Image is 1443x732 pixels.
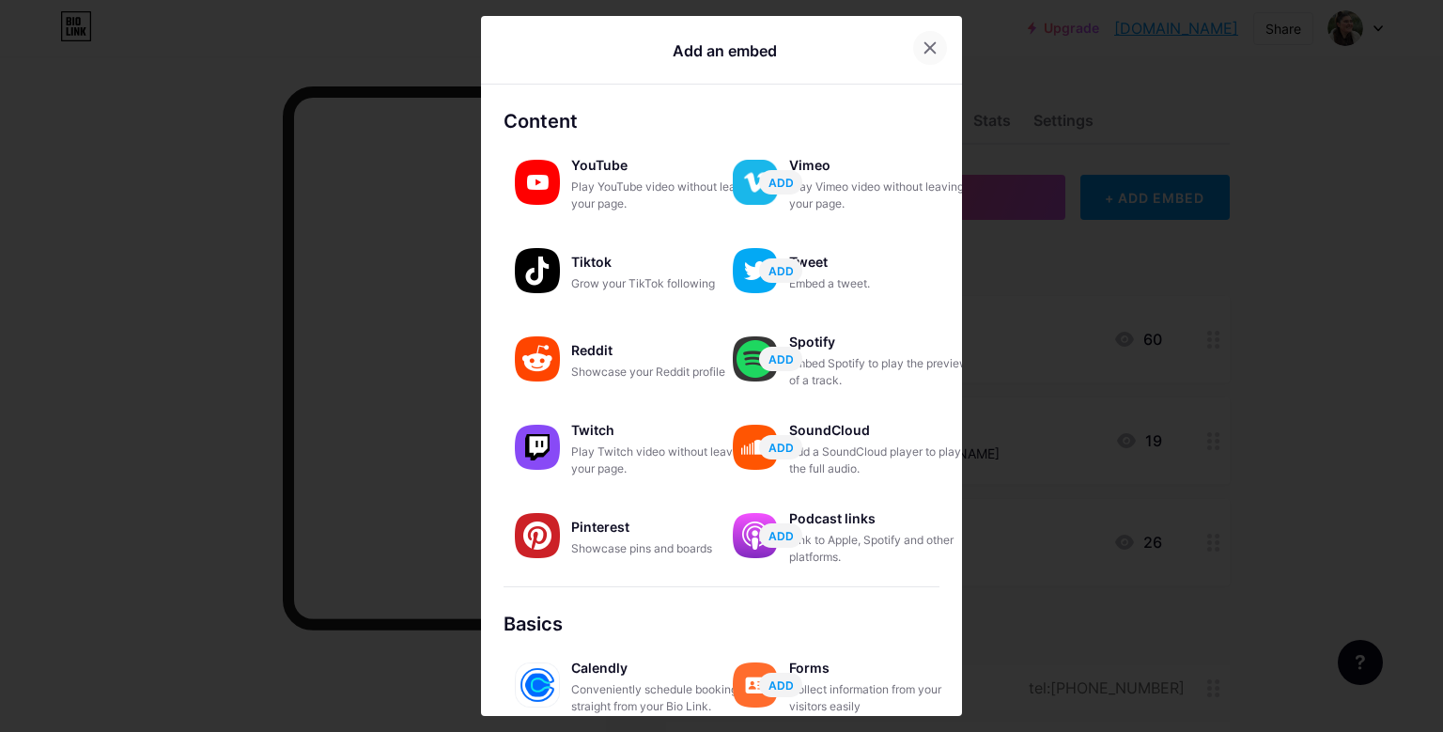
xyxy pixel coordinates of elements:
button: ADD [759,258,802,283]
img: twitch [515,425,560,470]
img: vimeo [733,160,778,205]
div: Content [504,107,939,135]
div: Grow your TikTok following [571,275,759,292]
span: ADD [768,175,794,191]
img: podcastlinks [733,513,778,558]
img: calendly [515,662,560,708]
button: ADD [759,435,802,459]
img: pinterest [515,513,560,558]
button: ADD [759,347,802,371]
div: SoundCloud [789,417,977,444]
div: Basics [504,610,939,638]
div: Vimeo [789,152,977,179]
img: soundcloud [733,425,778,470]
div: Add an embed [673,39,777,62]
div: Link to Apple, Spotify and other platforms. [789,532,977,566]
div: Pinterest [571,514,759,540]
div: Twitch [571,417,759,444]
div: Podcast links [789,506,977,532]
img: forms [733,662,778,708]
div: Embed Spotify to play the preview of a track. [789,355,977,389]
div: Play Twitch video without leaving your page. [571,444,759,477]
img: spotify [733,336,778,382]
button: ADD [759,523,802,548]
div: Showcase your Reddit profile [571,364,759,381]
div: Tiktok [571,249,759,275]
div: Embed a tweet. [789,275,977,292]
img: tiktok [515,248,560,293]
img: youtube [515,160,560,205]
div: Collect information from your visitors easily [789,681,977,715]
span: ADD [768,351,794,367]
div: Spotify [789,329,977,355]
div: Play YouTube video without leaving your page. [571,179,759,212]
div: Calendly [571,655,759,681]
img: twitter [733,248,778,293]
div: Reddit [571,337,759,364]
div: Forms [789,655,977,681]
span: ADD [768,263,794,279]
div: Add a SoundCloud player to play the full audio. [789,444,977,477]
div: Play Vimeo video without leaving your page. [789,179,977,212]
div: Conveniently schedule bookings straight from your Bio Link. [571,681,759,715]
button: ADD [759,170,802,195]
div: Showcase pins and boards [571,540,759,557]
span: ADD [768,677,794,693]
span: ADD [768,528,794,544]
button: ADD [759,673,802,697]
div: YouTube [571,152,759,179]
img: reddit [515,336,560,382]
span: ADD [768,440,794,456]
div: Tweet [789,249,977,275]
